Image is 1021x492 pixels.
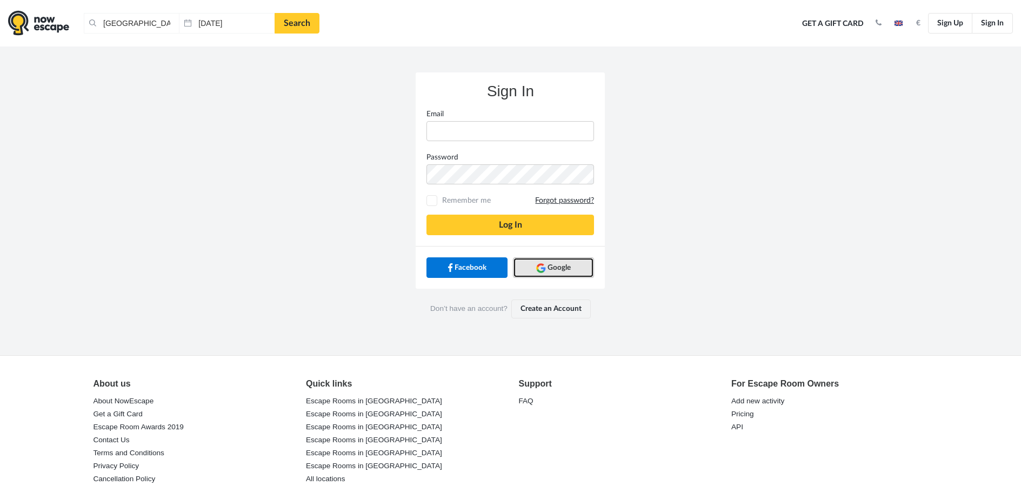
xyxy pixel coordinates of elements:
a: Google [513,257,594,278]
a: Forgot password? [535,196,594,206]
a: API [731,420,743,435]
strong: € [916,19,920,27]
div: Quick links [306,377,503,390]
a: Escape Rooms in [GEOGRAPHIC_DATA] [306,433,442,448]
input: Place or Room Name [84,13,179,34]
a: Pricing [731,407,754,422]
a: Create an Account [511,300,591,318]
label: Email [418,109,602,119]
h3: Sign In [426,83,594,100]
img: logo [8,10,69,36]
a: FAQ [518,394,533,409]
a: Escape Rooms in [GEOGRAPHIC_DATA] [306,407,442,422]
span: Google [548,262,571,273]
a: Privacy Policy [93,458,139,474]
div: Don’t have an account? [416,289,605,329]
label: Password [418,152,602,163]
input: Date [179,13,274,34]
button: € [911,18,926,29]
a: Escape Rooms in [GEOGRAPHIC_DATA] [306,394,442,409]
a: Sign Up [928,13,972,34]
a: Cancellation Policy [93,471,155,487]
a: Escape Rooms in [GEOGRAPHIC_DATA] [306,458,442,474]
a: Get a Gift Card [93,407,142,422]
div: Support [518,377,715,390]
input: Remember meForgot password? [429,197,436,204]
button: Log In [426,215,594,235]
a: Contact Us [93,433,129,448]
div: About us [93,377,290,390]
a: About NowEscape [93,394,154,409]
a: Terms and Conditions [93,446,164,461]
a: All locations [306,471,345,487]
span: Remember me [439,195,594,206]
a: Escape Rooms in [GEOGRAPHIC_DATA] [306,446,442,461]
a: Facebook [426,257,508,278]
a: Add new activity [731,394,784,409]
a: Escape Rooms in [GEOGRAPHIC_DATA] [306,420,442,435]
a: Get a Gift Card [798,12,867,36]
a: Sign In [972,13,1013,34]
a: Search [275,13,319,34]
a: Escape Room Awards 2019 [93,420,184,435]
div: For Escape Room Owners [731,377,928,390]
span: Facebook [455,262,486,273]
img: en.jpg [895,21,903,26]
